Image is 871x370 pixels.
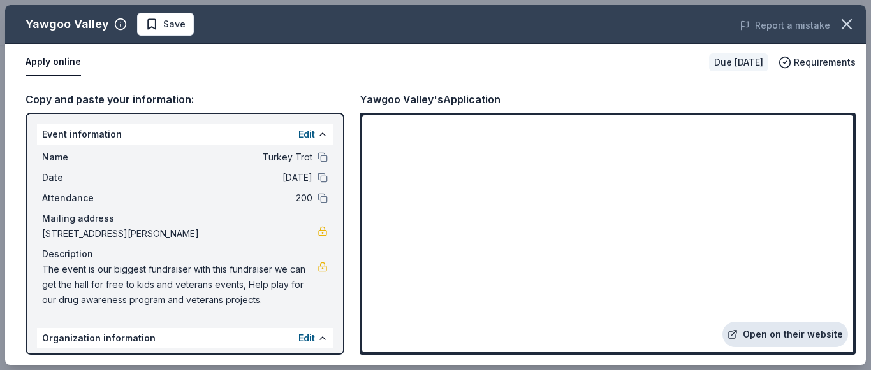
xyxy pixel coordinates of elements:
[26,49,81,76] button: Apply online
[137,13,194,36] button: Save
[128,190,312,206] span: 200
[42,262,318,308] span: The event is our biggest fundraiser with this fundraiser we can get the hall for free to kids and...
[298,331,315,346] button: Edit
[709,53,768,71] div: Due [DATE]
[26,91,344,108] div: Copy and paste your information:
[740,18,830,33] button: Report a mistake
[360,91,501,108] div: Yawgoo Valley's Application
[298,127,315,142] button: Edit
[37,328,333,348] div: Organization information
[128,150,312,165] span: Turkey Trot
[163,17,186,32] span: Save
[42,246,328,262] div: Description
[42,211,328,226] div: Mailing address
[37,124,333,145] div: Event information
[42,190,128,206] span: Attendance
[794,55,856,70] span: Requirements
[26,14,109,34] div: Yawgoo Valley
[42,150,128,165] span: Name
[42,226,318,241] span: [STREET_ADDRESS][PERSON_NAME]
[779,55,856,70] button: Requirements
[128,170,312,185] span: [DATE]
[722,322,848,347] a: Open on their website
[42,170,128,185] span: Date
